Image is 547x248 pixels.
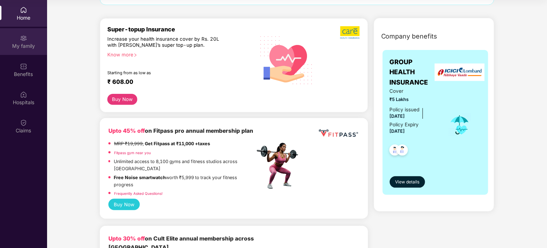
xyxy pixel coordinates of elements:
span: right [133,53,137,57]
b: on Fitpass pro annual membership plan [108,127,253,134]
strong: Get Fitpass at ₹11,000 +taxes [145,141,210,146]
strong: Free Noise smartwatch [114,175,166,180]
img: svg+xml;base64,PHN2ZyB4bWxucz0iaHR0cDovL3d3dy53My5vcmcvMjAwMC9zdmciIHdpZHRoPSI0OC45NDMiIGhlaWdodD... [386,142,404,160]
img: svg+xml;base64,PHN2ZyB4bWxucz0iaHR0cDovL3d3dy53My5vcmcvMjAwMC9zdmciIHhtbG5zOnhsaW5rPSJodHRwOi8vd3... [255,27,318,92]
span: Company benefits [381,31,438,41]
a: Frequently Asked Questions! [114,191,163,196]
div: Starting from as low as [107,70,225,75]
b: Upto 45% off [108,127,145,134]
span: [DATE] [390,113,405,119]
img: icon [448,113,471,137]
img: svg+xml;base64,PHN2ZyB3aWR0aD0iMjAiIGhlaWdodD0iMjAiIHZpZXdCb3g9IjAgMCAyMCAyMCIgZmlsbD0ibm9uZSIgeG... [20,35,27,42]
img: fppp.png [317,127,359,140]
span: GROUP HEALTH INSURANCE [390,57,439,87]
img: insurerLogo [435,64,485,81]
span: ₹5 Lakhs [390,96,439,103]
div: Increase your health insurance cover by Rs. 20L with [PERSON_NAME]’s super top-up plan. [107,36,224,49]
button: Buy Now [108,199,140,210]
p: worth ₹5,999 to track your fitness progress [114,174,255,188]
b: Upto 30% off [108,235,145,242]
div: Super-topup Insurance [107,26,255,33]
img: svg+xml;base64,PHN2ZyBpZD0iSG9zcGl0YWxzIiB4bWxucz0iaHR0cDovL3d3dy53My5vcmcvMjAwMC9zdmciIHdpZHRoPS... [20,91,27,98]
span: Cover [390,87,439,95]
div: Policy Expiry [390,121,419,128]
img: b5dec4f62d2307b9de63beb79f102df3.png [340,26,361,39]
p: Unlimited access to 8,100 gyms and fitness studios across [GEOGRAPHIC_DATA] [114,158,255,172]
button: View details [390,176,425,188]
img: svg+xml;base64,PHN2ZyB4bWxucz0iaHR0cDovL3d3dy53My5vcmcvMjAwMC9zdmciIHdpZHRoPSI0OC45NDMiIGhlaWdodD... [394,142,411,160]
span: [DATE] [390,128,405,134]
span: View details [395,179,419,186]
del: MRP ₹19,999, [114,141,144,146]
img: svg+xml;base64,PHN2ZyBpZD0iSG9tZSIgeG1sbnM9Imh0dHA6Ly93d3cudzMub3JnLzIwMDAvc3ZnIiB3aWR0aD0iMjAiIG... [20,6,27,14]
div: ₹ 608.00 [107,78,248,87]
div: Policy issued [390,106,420,113]
img: svg+xml;base64,PHN2ZyBpZD0iQ2xhaW0iIHhtbG5zPSJodHRwOi8vd3d3LnczLm9yZy8yMDAwL3N2ZyIgd2lkdGg9IjIwIi... [20,119,27,126]
button: Buy Now [107,94,138,105]
a: Fitpass gym near you [114,151,151,155]
img: svg+xml;base64,PHN2ZyBpZD0iQmVuZWZpdHMiIHhtbG5zPSJodHRwOi8vd3d3LnczLm9yZy8yMDAwL3N2ZyIgd2lkdGg9Ij... [20,63,27,70]
div: Know more [107,52,251,57]
img: fpp.png [255,141,305,191]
